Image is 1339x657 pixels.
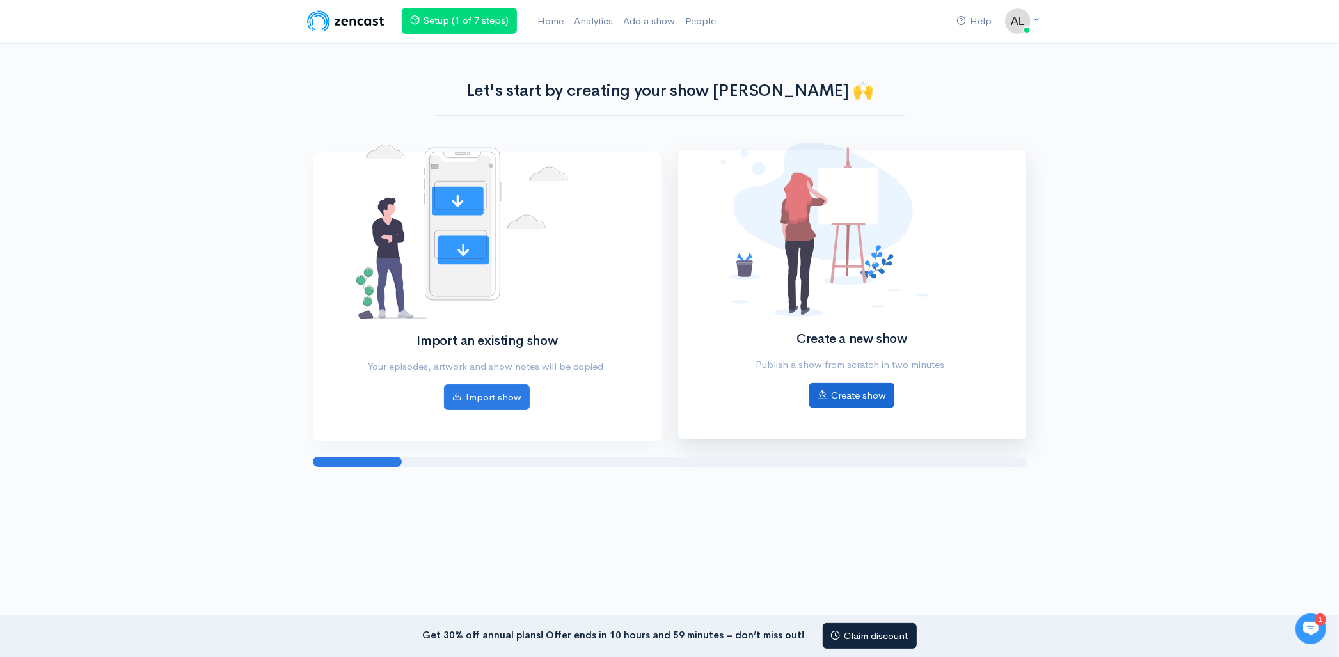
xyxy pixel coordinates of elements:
iframe: gist-messenger-bubble-iframe [1295,613,1326,644]
img: ... [1005,8,1031,34]
a: Help [952,8,997,35]
img: No shows added [356,145,569,319]
img: No shows added [721,143,930,317]
h2: Create a new show [721,332,983,346]
h2: Just let us know if you need anything and we'll be happy to help! 🙂 [19,85,237,146]
a: Claim discount [823,623,917,649]
a: Setup (1 of 7 steps) [402,8,517,34]
h1: Let's start by creating your show [PERSON_NAME] 🙌 [434,82,905,100]
p: Publish a show from scratch in two minutes. [721,358,983,372]
a: Home [532,8,569,35]
h1: Hi 👋 [19,62,237,83]
h2: Import an existing show [356,334,618,348]
strong: Get 30% off annual plans! Offer ends in 10 hours and 59 minutes – don’t miss out! [423,628,805,640]
span: New conversation [83,177,154,187]
a: Add a show [618,8,680,35]
img: ZenCast Logo [305,8,386,34]
a: Analytics [569,8,618,35]
a: Create show [809,383,894,409]
input: Search articles [37,241,228,266]
a: Import show [444,384,530,411]
p: Your episodes, artwork and show notes will be copied. [356,360,618,374]
p: Find an answer quickly [17,219,239,235]
a: People [680,8,721,35]
button: New conversation [20,170,236,195]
